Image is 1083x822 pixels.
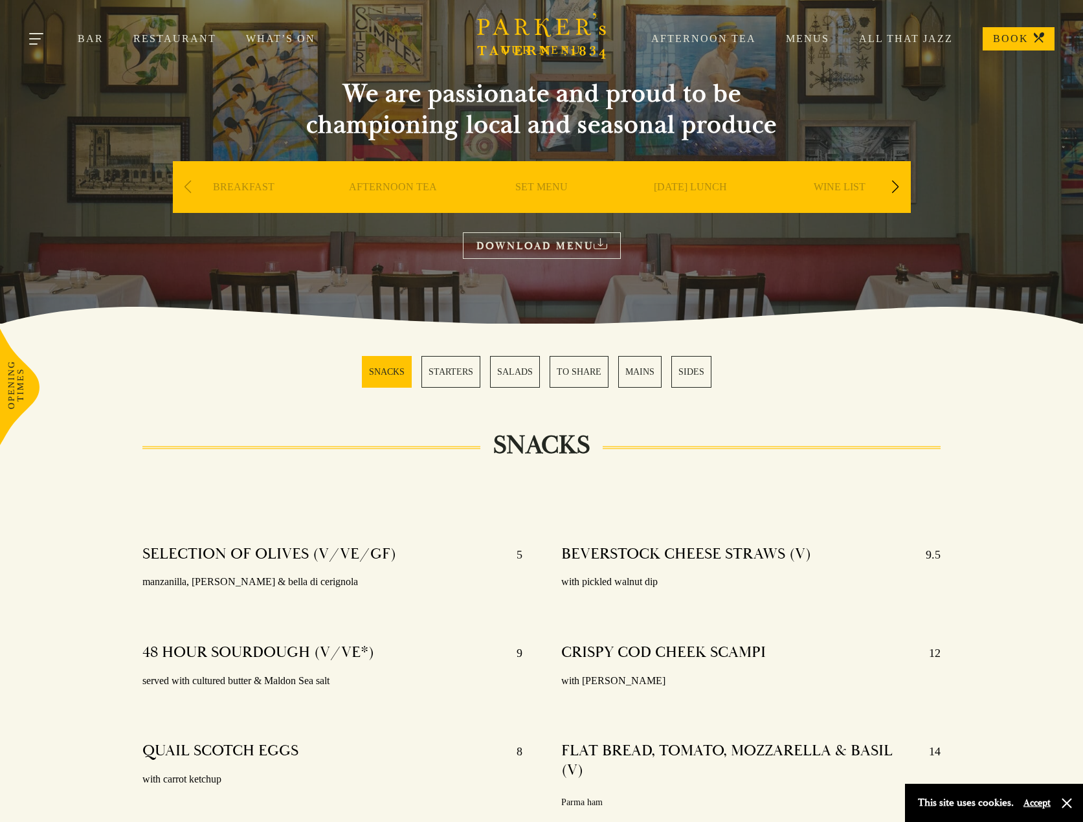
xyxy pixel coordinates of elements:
a: 6 / 6 [671,356,711,388]
a: SET MENU [515,181,568,232]
button: Accept [1023,797,1051,809]
p: with pickled walnut dip [561,573,941,592]
p: 14 [916,741,941,780]
h4: CRISPY COD CHEEK SCAMPI [561,643,766,663]
p: This site uses cookies. [918,794,1014,812]
h2: SNACKS [480,430,603,461]
h4: BEVERSTOCK CHEESE STRAWS (V) [561,544,811,565]
a: [DATE] LUNCH [654,181,727,232]
a: 3 / 6 [490,356,540,388]
h4: SELECTION OF OLIVES (V/VE/GF) [142,544,396,565]
p: served with cultured butter & Maldon Sea salt [142,672,522,691]
a: DOWNLOAD MENU [463,232,621,259]
div: Next slide [887,173,904,201]
p: with carrot ketchup [142,770,522,789]
p: 9 [504,643,522,663]
p: Parma ham [561,794,603,810]
div: 1 / 9 [173,161,315,252]
a: 1 / 6 [362,356,412,388]
a: AFTERNOON TEA [349,181,437,232]
a: 5 / 6 [618,356,662,388]
p: manzanilla, [PERSON_NAME] & bella di cerignola [142,573,522,592]
h2: We are passionate and proud to be championing local and seasonal produce [283,78,801,140]
div: 3 / 9 [471,161,613,252]
a: 2 / 6 [421,356,480,388]
button: Close and accept [1060,797,1073,810]
a: BREAKFAST [213,181,274,232]
div: 5 / 9 [768,161,911,252]
a: 4 / 6 [550,356,608,388]
h4: 48 HOUR SOURDOUGH (V/VE*) [142,643,374,663]
div: Previous slide [179,173,197,201]
p: 9.5 [913,544,941,565]
p: with [PERSON_NAME] [561,672,941,691]
div: 2 / 9 [322,161,464,252]
h4: QUAIL SCOTCH EGGS [142,741,298,762]
p: 12 [916,643,941,663]
div: 4 / 9 [620,161,762,252]
p: 8 [504,741,522,762]
a: WINE LIST [814,181,865,232]
p: 5 [504,544,522,565]
h4: FLAT BREAD, TOMATO, MOZZARELLA & BASIL (V) [561,741,916,780]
